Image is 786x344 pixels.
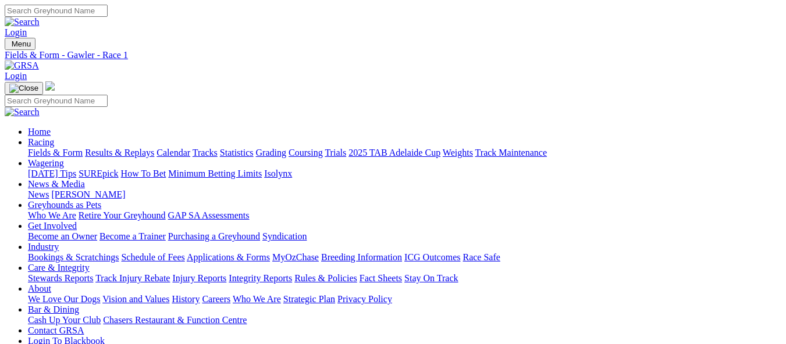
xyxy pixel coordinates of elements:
a: [PERSON_NAME] [51,189,125,199]
a: Retire Your Greyhound [79,210,166,220]
a: Privacy Policy [337,294,392,304]
a: Statistics [220,148,254,157]
a: Bar & Dining [28,304,79,314]
a: Schedule of Fees [121,252,184,262]
button: Toggle navigation [5,38,35,50]
a: Coursing [289,148,323,157]
img: logo-grsa-white.png [45,81,55,91]
div: Get Involved [28,231,781,242]
a: Login [5,27,27,37]
div: Racing [28,148,781,158]
a: Get Involved [28,221,77,231]
a: News & Media [28,179,85,189]
div: Industry [28,252,781,263]
div: News & Media [28,189,781,200]
a: Wagering [28,158,64,168]
a: Weights [443,148,473,157]
a: Fields & Form - Gawler - Race 1 [5,50,781,60]
a: Fields & Form [28,148,83,157]
a: Syndication [262,231,307,241]
a: Login [5,71,27,81]
a: Fact Sheets [360,273,402,283]
a: Minimum Betting Limits [168,169,262,178]
a: Vision and Values [102,294,169,304]
div: Greyhounds as Pets [28,210,781,221]
a: News [28,189,49,199]
span: Menu [12,40,31,48]
a: MyOzChase [272,252,319,262]
a: Isolynx [264,169,292,178]
a: Purchasing a Greyhound [168,231,260,241]
a: Chasers Restaurant & Function Centre [103,315,247,325]
a: Breeding Information [321,252,402,262]
input: Search [5,95,108,107]
div: About [28,294,781,304]
a: Who We Are [233,294,281,304]
img: Close [9,84,38,93]
a: Who We Are [28,210,76,220]
a: Trials [325,148,346,157]
a: Rules & Policies [294,273,357,283]
a: Greyhounds as Pets [28,200,101,210]
a: Contact GRSA [28,325,84,335]
img: Search [5,107,40,117]
a: Stay On Track [404,273,458,283]
a: Track Maintenance [475,148,547,157]
a: Become a Trainer [99,231,166,241]
a: Strategic Plan [283,294,335,304]
a: GAP SA Assessments [168,210,250,220]
a: Injury Reports [172,273,226,283]
a: Industry [28,242,59,252]
a: Racing [28,137,54,147]
a: Tracks [193,148,218,157]
a: Applications & Forms [187,252,270,262]
a: Become an Owner [28,231,97,241]
img: Search [5,17,40,27]
a: Bookings & Scratchings [28,252,119,262]
a: 2025 TAB Adelaide Cup [348,148,440,157]
a: Cash Up Your Club [28,315,101,325]
a: Integrity Reports [229,273,292,283]
a: Care & Integrity [28,263,90,273]
a: History [172,294,200,304]
a: About [28,284,51,293]
div: Bar & Dining [28,315,781,325]
a: How To Bet [121,169,166,178]
a: Results & Replays [85,148,154,157]
a: Calendar [157,148,190,157]
a: SUREpick [79,169,118,178]
div: Care & Integrity [28,273,781,284]
a: Grading [256,148,286,157]
input: Search [5,5,108,17]
a: Careers [202,294,230,304]
a: We Love Our Dogs [28,294,100,304]
a: Stewards Reports [28,273,93,283]
a: Home [28,127,51,137]
a: Race Safe [463,252,500,262]
a: ICG Outcomes [404,252,460,262]
div: Wagering [28,169,781,179]
img: GRSA [5,60,39,71]
button: Toggle navigation [5,82,43,95]
a: [DATE] Tips [28,169,76,178]
a: Track Injury Rebate [95,273,170,283]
